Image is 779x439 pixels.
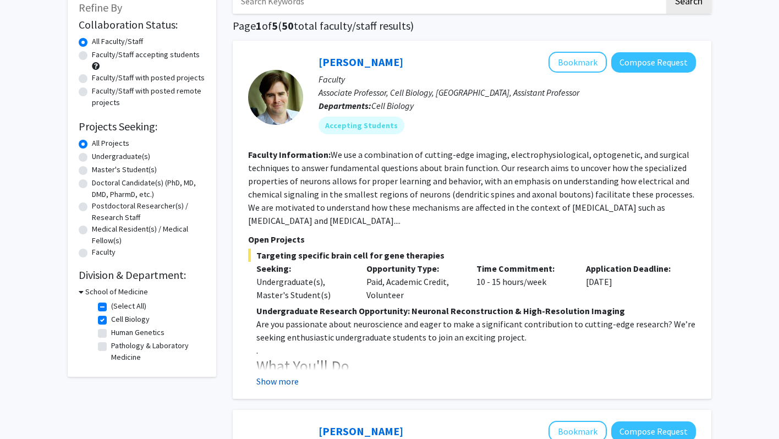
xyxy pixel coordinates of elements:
[92,138,129,149] label: All Projects
[319,73,696,86] p: Faculty
[468,262,578,301] div: 10 - 15 hours/week
[248,249,696,262] span: Targeting specific brain cell for gene therapies
[319,55,403,69] a: [PERSON_NAME]
[358,262,468,301] div: Paid, Academic Credit, Volunteer
[92,246,116,258] label: Faculty
[256,344,696,357] p: .
[111,314,150,325] label: Cell Biology
[79,120,205,133] h2: Projects Seeking:
[92,164,157,175] label: Master's Student(s)
[256,317,696,344] p: Are you passionate about neuroscience and eager to make a significant contribution to cutting-edg...
[319,424,403,438] a: [PERSON_NAME]
[319,117,404,134] mat-chip: Accepting Students
[256,375,299,388] button: Show more
[256,19,262,32] span: 1
[111,327,164,338] label: Human Genetics
[111,340,202,363] label: Pathology & Laboratory Medicine
[256,305,625,316] strong: Undergraduate Research Opportunity: Neuronal Reconstruction & High-Resolution Imaging
[248,149,331,160] b: Faculty Information:
[371,100,414,111] span: Cell Biology
[79,268,205,282] h2: Division & Department:
[92,200,205,223] label: Postdoctoral Researcher(s) / Research Staff
[92,85,205,108] label: Faculty/Staff with posted remote projects
[79,1,122,14] span: Refine By
[319,100,371,111] b: Departments:
[233,19,711,32] h1: Page of ( total faculty/staff results)
[92,151,150,162] label: Undergraduate(s)
[319,86,696,99] p: Associate Professor, Cell Biology, [GEOGRAPHIC_DATA], Assistant Professor
[476,262,570,275] p: Time Commitment:
[85,286,148,298] h3: School of Medicine
[79,18,205,31] h2: Collaboration Status:
[248,233,696,246] p: Open Projects
[578,262,688,301] div: [DATE]
[256,262,350,275] p: Seeking:
[111,300,146,312] label: (Select All)
[256,357,696,376] h3: What You'll Do
[248,149,694,226] fg-read-more: We use a combination of cutting-edge imaging, electrophysiological, optogenetic, and surgical tec...
[366,262,460,275] p: Opportunity Type:
[92,36,143,47] label: All Faculty/Staff
[548,52,607,73] button: Add Matt Rowan to Bookmarks
[92,72,205,84] label: Faculty/Staff with posted projects
[8,389,47,431] iframe: Chat
[92,177,205,200] label: Doctoral Candidate(s) (PhD, MD, DMD, PharmD, etc.)
[586,262,679,275] p: Application Deadline:
[282,19,294,32] span: 50
[92,49,200,61] label: Faculty/Staff accepting students
[256,275,350,301] div: Undergraduate(s), Master's Student(s)
[272,19,278,32] span: 5
[611,52,696,73] button: Compose Request to Matt Rowan
[92,223,205,246] label: Medical Resident(s) / Medical Fellow(s)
